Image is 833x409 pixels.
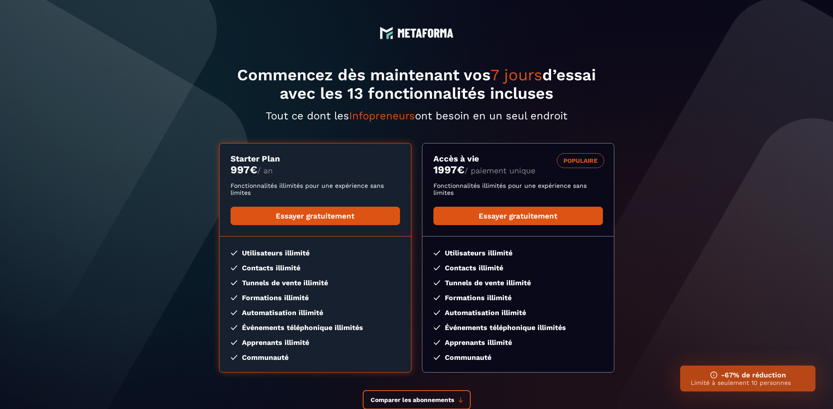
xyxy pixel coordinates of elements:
[433,164,465,176] money: 1997
[231,310,238,315] img: checked
[433,323,603,332] li: Événements téléphonique illimités
[433,279,603,287] li: Tunnels de vente illimité
[231,323,400,332] li: Événements téléphonique illimités
[490,66,542,84] span: 7 jours
[433,295,440,300] img: checked
[457,164,465,176] currency: €
[231,338,400,347] li: Apprenants illimité
[433,264,603,272] li: Contacts illimité
[250,164,257,176] currency: €
[397,29,454,38] img: logo
[349,110,415,122] span: Infopreneurs
[433,207,603,225] a: Essayer gratuitement
[433,249,603,257] li: Utilisateurs illimité
[231,325,238,330] img: checked
[433,294,603,302] li: Formations illimité
[380,26,393,39] img: logo
[231,251,238,255] img: checked
[433,355,440,360] img: checked
[231,340,238,345] img: checked
[231,154,400,164] h3: Starter Plan
[231,265,238,270] img: checked
[433,182,603,196] p: Fonctionnalités illimités pour une expérience sans limites
[231,355,238,360] img: checked
[691,371,805,379] h3: -67% de réduction
[231,280,238,285] img: checked
[231,249,400,257] li: Utilisateurs illimité
[433,154,603,164] h3: Accès à vie
[231,353,400,362] li: Communauté
[433,353,603,362] li: Communauté
[231,295,238,300] img: checked
[231,264,400,272] li: Contacts illimité
[219,110,614,122] p: Tout ce dont les ont besoin en un seul endroit
[231,164,257,176] money: 997
[231,207,400,225] a: Essayer gratuitement
[433,309,603,317] li: Automatisation illimité
[257,166,273,175] span: / an
[231,182,400,196] p: Fonctionnalités illimités pour une expérience sans limites
[433,340,440,345] img: checked
[433,280,440,285] img: checked
[231,294,400,302] li: Formations illimité
[433,251,440,255] img: checked
[231,279,400,287] li: Tunnels de vente illimité
[433,265,440,270] img: checked
[465,166,535,175] span: / paiement unique
[433,310,440,315] img: checked
[433,338,603,347] li: Apprenants illimité
[691,379,805,386] p: Limité à seulement 10 personnes
[433,325,440,330] img: checked
[219,66,614,103] h1: Commencez dès maintenant vos d’essai avec les 13 fonctionnalités incluses
[710,371,718,379] img: ifno
[231,309,400,317] li: Automatisation illimité
[371,396,454,403] span: Comparer les abonnements
[557,153,604,168] div: POPULAIRE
